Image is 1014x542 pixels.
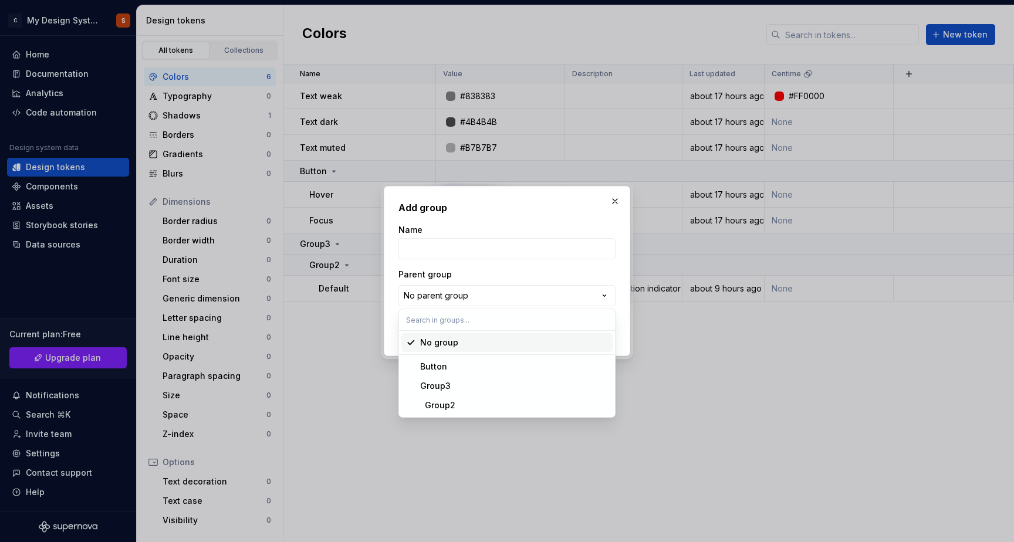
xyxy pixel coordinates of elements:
[420,361,447,372] div: Button
[420,337,458,348] div: No group
[399,331,615,417] div: Search in groups...
[399,309,615,330] input: Search in groups...
[420,399,455,411] div: Group2
[420,380,451,392] div: Group3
